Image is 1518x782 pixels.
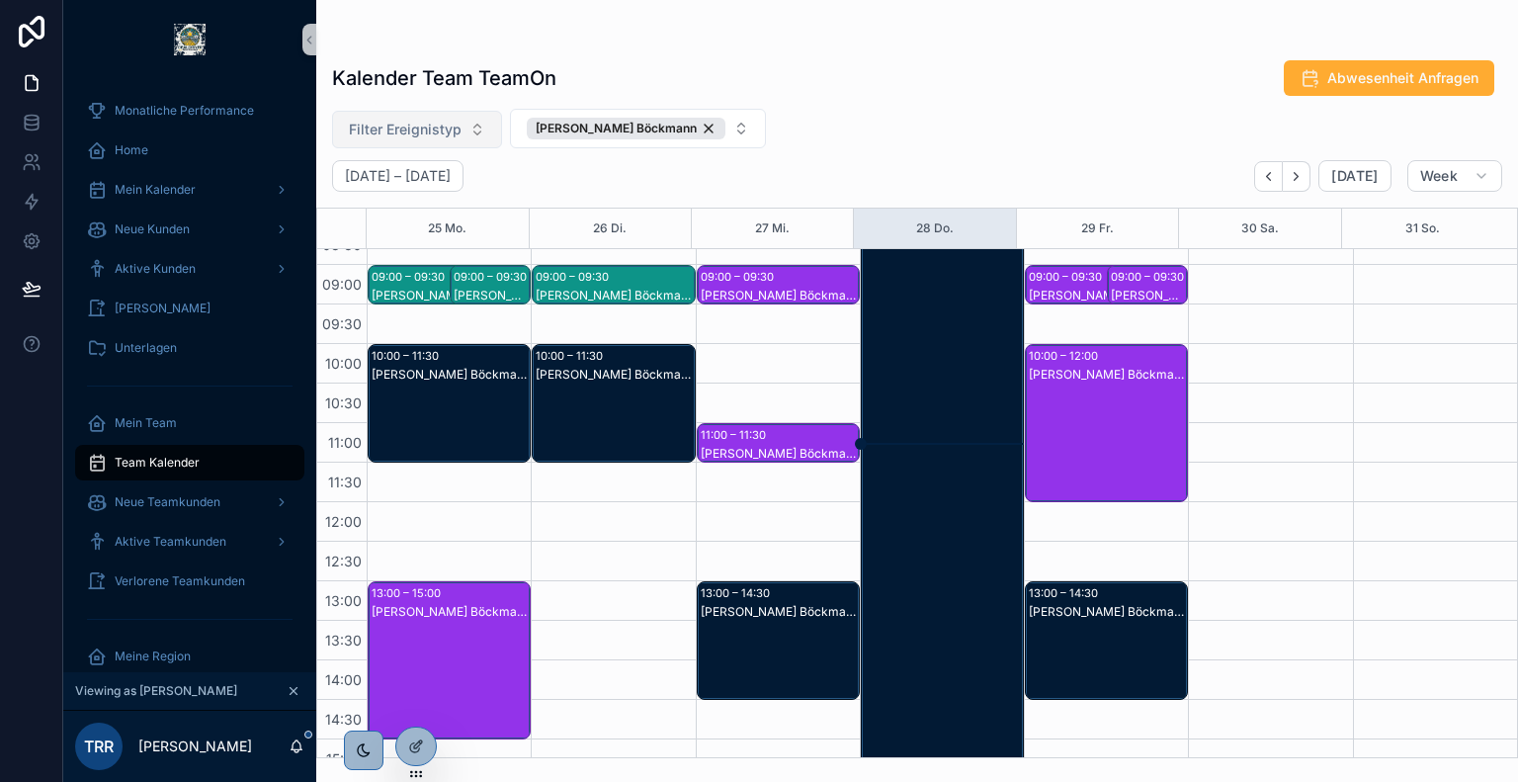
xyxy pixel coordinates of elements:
[75,445,304,480] a: Team Kalender
[115,494,220,510] span: Neue Teamkunden
[1111,288,1187,304] div: [PERSON_NAME] Böckmann: SC1 Follow Up
[533,345,694,462] div: 10:00 – 11:30[PERSON_NAME] Böckmann: SC1
[75,212,304,247] a: Neue Kunden
[115,415,177,431] span: Mein Team
[75,564,304,599] a: Verlorene Teamkunden
[1081,209,1114,248] button: 29 Fr.
[317,315,367,332] span: 09:30
[75,405,304,441] a: Mein Team
[75,524,304,560] a: Aktive Teamkunden
[536,367,693,383] div: [PERSON_NAME] Böckmann: SC1
[323,474,367,490] span: 11:30
[317,236,367,253] span: 08:30
[1327,68,1478,88] span: Abwesenheit Anfragen
[332,111,502,148] button: Select Button
[1108,266,1188,304] div: 09:00 – 09:30[PERSON_NAME] Böckmann: SC1 Follow Up
[1029,288,1161,304] div: [PERSON_NAME] Böckmann: SC1 Follow Up
[1283,161,1310,192] button: Next
[332,64,556,92] h1: Kalender Team TeamOn
[75,93,304,129] a: Monatliche Performance
[1026,345,1187,501] div: 10:00 – 12:00[PERSON_NAME] Böckmann: SC2
[536,346,608,366] div: 10:00 – 11:30
[1241,209,1279,248] div: 30 Sa.
[372,367,529,383] div: [PERSON_NAME] Böckmann: SC1
[698,582,859,699] div: 13:00 – 14:30[PERSON_NAME] Böckmann: SC1
[454,288,530,304] div: [PERSON_NAME] Böckmann: SC1 Follow Up
[320,711,367,728] span: 14:30
[1029,346,1103,366] div: 10:00 – 12:00
[1026,582,1187,699] div: 13:00 – 14:30[PERSON_NAME] Böckmann: SC1
[372,583,446,603] div: 13:00 – 15:00
[75,330,304,366] a: Unterlagen
[349,120,462,139] span: Filter Ereignistyp
[75,639,304,674] a: Meine Region
[593,209,627,248] button: 26 Di.
[84,735,114,758] span: TRR
[1284,60,1494,96] button: Abwesenheit Anfragen
[115,301,211,316] span: [PERSON_NAME]
[536,267,614,287] div: 09:00 – 09:30
[75,132,304,168] a: Home
[75,251,304,287] a: Aktive Kunden
[372,267,450,287] div: 09:00 – 09:30
[75,484,304,520] a: Neue Teamkunden
[369,345,530,462] div: 10:00 – 11:30[PERSON_NAME] Böckmann: SC1
[1331,167,1378,185] span: [DATE]
[1111,267,1189,287] div: 09:00 – 09:30
[428,209,466,248] button: 25 Mo.
[454,267,532,287] div: 09:00 – 09:30
[533,266,694,304] div: 09:00 – 09:30[PERSON_NAME] Böckmann: SC1 Follow Up
[1029,367,1186,383] div: [PERSON_NAME] Böckmann: SC2
[701,446,858,462] div: [PERSON_NAME] Böckmann: SC2 Follow Up
[1405,209,1440,248] button: 31 So.
[63,79,316,672] div: scrollable content
[1420,167,1458,185] span: Week
[1029,583,1103,603] div: 13:00 – 14:30
[510,109,766,148] button: Select Button
[701,288,858,304] div: [PERSON_NAME] Böckmann: SC1 Follow Up
[320,394,367,411] span: 10:30
[701,583,775,603] div: 13:00 – 14:30
[369,266,505,304] div: 09:00 – 09:30[PERSON_NAME] Böckmann: SC1 Follow Up
[527,118,725,139] button: Unselect 62
[138,737,252,756] p: [PERSON_NAME]
[115,573,245,589] span: Verlorene Teamkunden
[320,592,367,609] span: 13:00
[75,683,237,699] span: Viewing as [PERSON_NAME]
[372,346,444,366] div: 10:00 – 11:30
[115,340,177,356] span: Unterlagen
[115,142,148,158] span: Home
[75,291,304,326] a: [PERSON_NAME]
[115,649,191,664] span: Meine Region
[451,266,531,304] div: 09:00 – 09:30[PERSON_NAME] Böckmann: SC1 Follow Up
[115,221,190,237] span: Neue Kunden
[115,182,196,198] span: Mein Kalender
[372,288,504,304] div: [PERSON_NAME] Böckmann: SC1 Follow Up
[345,166,451,186] h2: [DATE] – [DATE]
[323,434,367,451] span: 11:00
[1029,267,1107,287] div: 09:00 – 09:30
[320,671,367,688] span: 14:00
[916,209,954,248] button: 28 Do.
[369,582,530,739] div: 13:00 – 15:00[PERSON_NAME] Böckmann: SC2
[698,424,859,462] div: 11:00 – 11:30[PERSON_NAME] Böckmann: SC2 Follow Up
[755,209,790,248] button: 27 Mi.
[1029,604,1186,620] div: [PERSON_NAME] Böckmann: SC1
[115,534,226,550] span: Aktive Teamkunden
[1026,266,1162,304] div: 09:00 – 09:30[PERSON_NAME] Böckmann: SC1 Follow Up
[536,288,693,304] div: [PERSON_NAME] Böckmann: SC1 Follow Up
[536,121,697,136] span: [PERSON_NAME] Böckmann
[1318,160,1391,192] button: [DATE]
[320,355,367,372] span: 10:00
[320,553,367,569] span: 12:30
[320,513,367,530] span: 12:00
[701,267,779,287] div: 09:00 – 09:30
[701,604,858,620] div: [PERSON_NAME] Böckmann: SC1
[701,425,771,445] div: 11:00 – 11:30
[174,24,206,55] img: App logo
